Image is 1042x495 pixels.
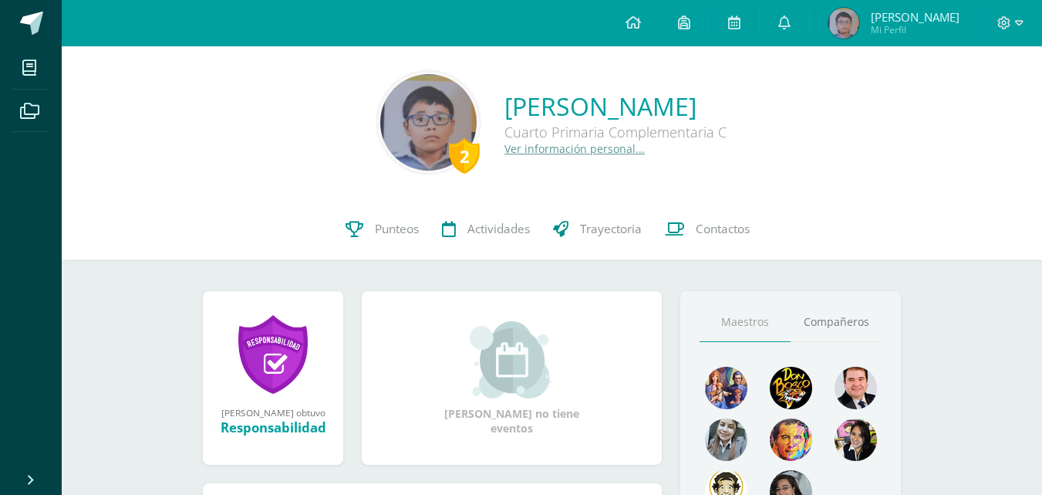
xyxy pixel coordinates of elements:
span: Actividades [467,221,530,237]
img: 2a83020cc04ad2f4b011f66474d11350.png [380,74,477,171]
img: ddcb7e3f3dd5693f9a3e043a79a89297.png [835,419,877,461]
div: Cuarto Primaria Complementaria C [504,123,727,141]
a: Maestros [700,303,791,342]
div: [PERSON_NAME] obtuvo [218,406,328,419]
div: 2 [449,138,480,174]
img: 88256b496371d55dc06d1c3f8a5004f4.png [705,367,747,409]
span: Punteos [375,221,419,237]
a: [PERSON_NAME] [504,90,727,123]
a: Actividades [430,198,541,260]
span: Mi Perfil [871,23,959,36]
img: 657983025bc339f3e4dda0fefa4d5b83.png [828,8,859,39]
img: 2f956a6dd2c7db1a1667ddb66e3307b6.png [770,419,812,461]
div: Responsabilidad [218,419,328,436]
a: Ver información personal... [504,141,645,156]
div: [PERSON_NAME] no tiene eventos [435,321,589,436]
img: 29fc2a48271e3f3676cb2cb292ff2552.png [770,367,812,409]
a: Contactos [653,198,761,260]
a: Punteos [334,198,430,260]
img: 79570d67cb4e5015f1d97fde0ec62c05.png [835,367,877,409]
a: Trayectoria [541,198,653,260]
img: 45bd7986b8947ad7e5894cbc9b781108.png [705,419,747,461]
span: Contactos [696,221,750,237]
span: Trayectoria [580,221,642,237]
span: [PERSON_NAME] [871,9,959,25]
a: Compañeros [791,303,882,342]
img: event_small.png [470,321,554,398]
